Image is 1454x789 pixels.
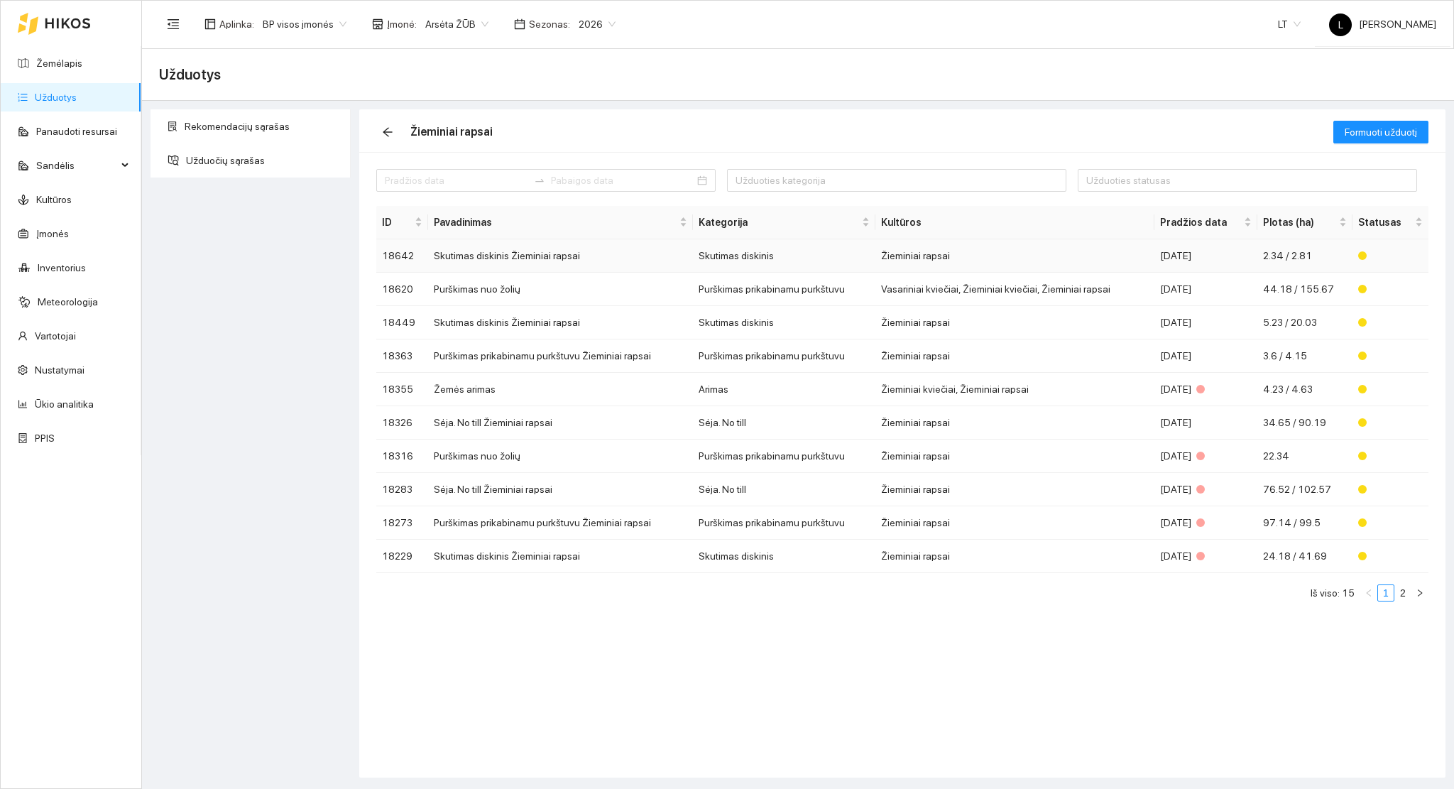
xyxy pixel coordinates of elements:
a: Ūkio analitika [35,398,94,410]
td: 18642 [376,239,428,273]
td: Vasariniai kviečiai, Žieminiai kviečiai, Žieminiai rapsai [875,273,1154,306]
div: [DATE] [1160,281,1252,297]
div: [DATE] [1160,315,1252,330]
span: Pradžios data [1160,214,1241,230]
span: LT [1278,13,1301,35]
td: Sėja. No till Žieminiai rapsai [428,473,693,506]
span: Formuoti užduotį [1345,124,1417,140]
span: right [1416,589,1424,597]
span: Įmonė : [387,16,417,32]
div: [DATE] [1160,348,1252,364]
div: [DATE] [1160,381,1252,397]
td: Skutimas diskinis [693,540,875,573]
td: Žieminiai rapsai [875,540,1154,573]
td: Žieminiai rapsai [875,473,1154,506]
a: Inventorius [38,262,86,273]
input: Pabaigos data [551,173,694,188]
th: Kultūros [875,206,1154,239]
div: [DATE] [1160,548,1252,564]
td: Sėja. No till Žieminiai rapsai [428,406,693,440]
a: Žemėlapis [36,58,82,69]
span: 34.65 / 90.19 [1263,417,1326,428]
a: Kultūros [36,194,72,205]
span: Aplinka : [219,16,254,32]
li: Iš viso: 15 [1311,584,1355,602]
span: 24.18 / 41.69 [1263,550,1327,562]
span: menu-fold [167,18,180,31]
span: [PERSON_NAME] [1329,18,1436,30]
td: Žieminiai rapsai [875,306,1154,339]
button: left [1360,584,1377,602]
span: Arsėta ŽŪB [425,13,488,35]
td: Purškimas prikabinamu purkštuvu [693,506,875,540]
td: Žieminiai kviečiai, Žieminiai rapsai [875,373,1154,406]
span: layout [204,18,216,30]
span: Pavadinimas [434,214,677,230]
td: Purškimas prikabinamu purkštuvu [693,440,875,473]
a: Užduotys [35,92,77,103]
button: right [1411,584,1428,602]
td: Purškimas prikabinamu purkštuvu [693,273,875,306]
span: shop [372,18,383,30]
button: menu-fold [159,10,187,38]
div: [DATE] [1160,448,1252,464]
td: Žieminiai rapsai [875,406,1154,440]
th: this column's title is Pradžios data,this column is sortable [1154,206,1257,239]
td: Žieminiai rapsai [875,440,1154,473]
span: 5.23 / 20.03 [1263,317,1317,328]
td: Skutimas diskinis [693,306,875,339]
td: Arimas [693,373,875,406]
span: Kategorija [699,214,859,230]
td: Žieminiai rapsai [875,339,1154,373]
td: Purškimas nuo žolių [428,273,693,306]
span: ID [382,214,412,230]
li: Pirmyn [1411,584,1428,602]
th: this column's title is Statusas,this column is sortable [1352,206,1428,239]
div: [DATE] [1160,481,1252,497]
input: Pradžios data [385,173,528,188]
span: Plotas (ha) [1263,214,1336,230]
span: Sezonas : [529,16,570,32]
span: 76.52 / 102.57 [1263,484,1331,495]
td: 18363 [376,339,428,373]
a: PPIS [35,432,55,444]
td: 18316 [376,440,428,473]
span: BP visos įmonės [263,13,346,35]
a: Panaudoti resursai [36,126,117,137]
span: swap-right [534,175,545,186]
a: 1 [1378,585,1394,601]
a: Vartotojai [35,330,76,342]
span: left [1365,589,1373,597]
td: 18229 [376,540,428,573]
td: 18449 [376,306,428,339]
th: this column's title is ID,this column is sortable [376,206,428,239]
td: 18273 [376,506,428,540]
th: this column's title is Pavadinimas,this column is sortable [428,206,693,239]
li: Atgal [1360,584,1377,602]
span: 97.14 / 99.5 [1263,517,1321,528]
td: Purškimas nuo žolių [428,440,693,473]
td: 22.34 [1257,440,1352,473]
a: 2 [1395,585,1411,601]
td: 18620 [376,273,428,306]
td: Skutimas diskinis [693,239,875,273]
td: 18326 [376,406,428,440]
a: Nustatymai [35,364,84,376]
span: Užduotys [159,63,221,86]
td: Žieminiai rapsai [875,506,1154,540]
span: to [534,175,545,186]
li: 2 [1394,584,1411,602]
span: 44.18 / 155.67 [1263,283,1334,295]
td: 18355 [376,373,428,406]
span: 2.34 / 2.81 [1263,250,1312,261]
td: Purškimas prikabinamu purkštuvu [693,339,875,373]
span: calendar [514,18,525,30]
span: 3.6 / 4.15 [1263,350,1307,361]
button: Formuoti užduotį [1333,121,1428,143]
td: Skutimas diskinis Žieminiai rapsai [428,239,693,273]
td: Žemės arimas [428,373,693,406]
div: [DATE] [1160,515,1252,530]
th: this column's title is Kategorija,this column is sortable [693,206,875,239]
td: Purškimas prikabinamu purkštuvu Žieminiai rapsai [428,506,693,540]
span: Rekomendacijų sąrašas [185,112,339,141]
